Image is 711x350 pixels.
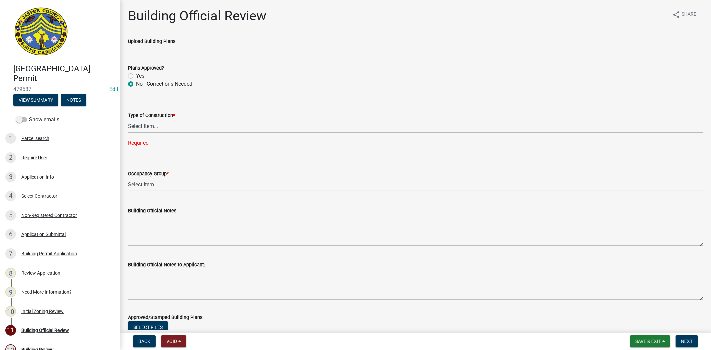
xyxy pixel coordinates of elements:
span: Void [166,339,177,344]
label: No - Corrections Needed [136,80,192,88]
button: Void [161,335,186,347]
span: Save & Exit [635,339,661,344]
div: Required [128,139,703,147]
div: Application Info [21,175,54,179]
h1: Building Official Review [128,8,266,24]
div: 1 [5,133,16,144]
div: 2 [5,152,16,163]
div: 7 [5,248,16,259]
div: 6 [5,229,16,240]
div: Building Permit Application [21,251,77,256]
button: Select files [128,321,168,333]
div: Require User [21,155,47,160]
label: Plans Approved? [128,66,164,71]
div: 5 [5,210,16,221]
wm-modal-confirm: Notes [61,98,86,103]
span: Back [138,339,150,344]
button: Notes [61,94,86,106]
span: 479537 [13,86,107,92]
button: shareShare [667,8,702,21]
div: Need More Information? [21,290,72,294]
div: 4 [5,191,16,201]
label: Type of Construction [128,113,175,118]
div: 9 [5,287,16,297]
span: Share [682,11,696,19]
wm-modal-confirm: Edit Application Number [109,86,118,92]
img: Jasper County, South Carolina [13,7,69,57]
label: Building Official Notes to Applicant: [128,263,205,267]
label: Yes [136,72,144,80]
div: 10 [5,306,16,317]
button: View Summary [13,94,58,106]
div: Select Contractor [21,194,57,198]
label: Occupancy Group [128,172,169,176]
label: Approved/Stamped Building Plans: [128,315,203,320]
div: Parcel search [21,136,49,141]
div: Building Official Review [21,328,69,333]
div: Initial Zoning Review [21,309,64,314]
h4: [GEOGRAPHIC_DATA] Permit [13,64,115,83]
div: 3 [5,172,16,182]
i: share [672,11,680,19]
wm-modal-confirm: Summary [13,98,58,103]
div: 8 [5,268,16,278]
div: Non-Registered Contractor [21,213,77,218]
span: Next [681,339,693,344]
div: 11 [5,325,16,336]
div: Review Application [21,271,60,275]
label: Upload Building Plans [128,39,175,44]
button: Next [676,335,698,347]
a: Edit [109,86,118,92]
button: Save & Exit [630,335,670,347]
label: Building Official Notes: [128,209,177,213]
button: Back [133,335,156,347]
div: Application Submittal [21,232,66,237]
label: Show emails [16,116,59,124]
